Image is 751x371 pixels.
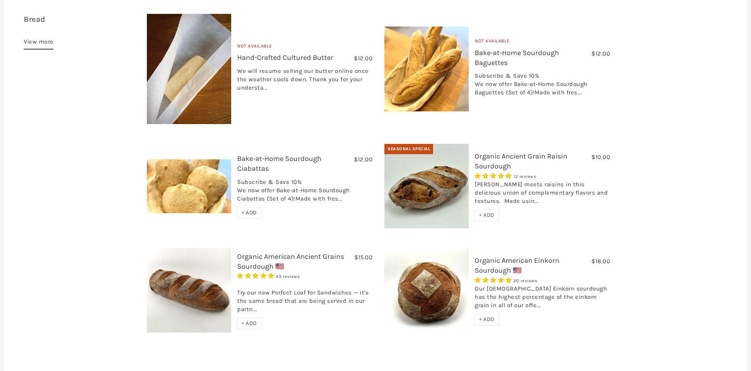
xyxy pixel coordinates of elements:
img: Organic Ancient Grain Raisin Sourdough [384,144,469,228]
img: Organic American Einkorn Sourdough 🇺🇸 [384,248,469,333]
span: $12.00 [591,50,610,57]
a: Organic American Ancient Grains Sourdough 🇺🇸 [237,252,344,271]
img: Bake-at-Home Sourdough Baguettes [384,27,469,111]
span: 4.93 stars [237,272,276,279]
div: Seasonal Special [384,144,433,154]
div: + ADD [237,207,261,219]
span: $10.00 [591,153,610,161]
h3: 13 items [24,14,141,37]
span: 12 reviews [513,174,536,179]
span: 5.00 stars [475,172,513,180]
a: Organic Ancient Grain Raisin Sourdough [475,152,567,170]
span: $18.00 [591,258,610,265]
div: Try our new Perfect Loaf for Sandwiches — it's the same bread that are being served in our partn... [237,280,373,317]
div: Not Available [237,42,373,53]
span: $15.00 [354,254,373,261]
span: $12.00 [354,156,373,163]
a: Bake-at-Home Sourdough Ciabattas [237,154,321,173]
a: Bread [24,15,46,24]
span: $12.00 [354,55,373,62]
div: Subscribe & Save 10% We now offer Bake-at-Home Sourdough Ciabattas (Set of 4)!Made with fres... [237,178,373,207]
span: 4.95 stars [475,277,513,284]
div: + ADD [237,317,261,329]
div: Subscribe & Save 10% We now offer Bake-at-Home Sourdough Baguettes (Set of 4)!Made with fres... [475,72,610,101]
span: + ADD [479,212,494,218]
div: Not Available [475,37,610,48]
div: We will resume selling our butter online once the weather cools down. Thank you for your understa... [237,67,373,96]
div: + ADD [475,314,499,325]
img: Organic American Ancient Grains Sourdough 🇺🇸 [147,248,231,333]
a: Hand-Crafted Cultured Butter [237,53,333,62]
span: + ADD [241,209,257,216]
span: 43 reviews [276,274,300,279]
span: 20 reviews [513,278,537,283]
div: + ADD [475,209,499,221]
img: Bake-at-Home Sourdough Ciabattas [147,159,231,213]
span: + ADD [241,320,257,327]
a: View more [24,37,53,50]
a: Organic American Einkorn Sourdough 🇺🇸 [475,256,559,275]
div: Our [DEMOGRAPHIC_DATA] Einkorn sourdough has the highest percentage of the einkorn grain in all o... [475,285,610,314]
div: [PERSON_NAME] meets raisins in this delicious union of complementary flavors and textures. Made u... [475,180,610,209]
a: Bake-at-Home Sourdough Baguettes [475,48,559,67]
img: Hand-Crafted Cultured Butter [147,14,231,124]
span: + ADD [479,316,494,323]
